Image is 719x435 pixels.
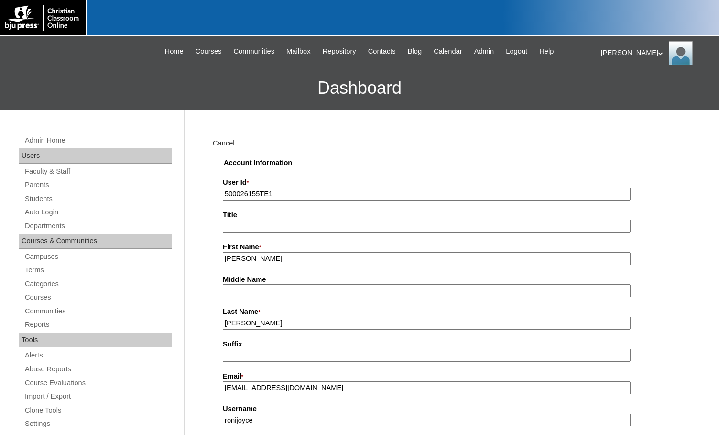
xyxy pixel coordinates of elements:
[24,166,172,178] a: Faculty & Staff
[669,41,693,65] img: Melanie Sevilla
[323,46,356,57] span: Repository
[223,158,293,168] legend: Account Information
[5,5,81,31] img: logo-white.png
[24,305,172,317] a: Communities
[24,278,172,290] a: Categories
[24,193,172,205] a: Students
[434,46,462,57] span: Calendar
[363,46,401,57] a: Contacts
[24,377,172,389] a: Course Evaluations
[601,41,709,65] div: [PERSON_NAME]
[24,134,172,146] a: Admin Home
[24,390,172,402] a: Import / Export
[223,339,676,349] label: Suffix
[5,67,714,110] h3: Dashboard
[24,264,172,276] a: Terms
[24,349,172,361] a: Alerts
[318,46,361,57] a: Repository
[223,404,676,414] label: Username
[223,178,676,188] label: User Id
[286,46,311,57] span: Mailbox
[223,242,676,253] label: First Name
[24,206,172,218] a: Auto Login
[534,46,558,57] a: Help
[368,46,396,57] span: Contacts
[19,234,172,249] div: Courses & Communities
[223,371,676,382] label: Email
[24,418,172,430] a: Settings
[24,251,172,263] a: Campuses
[403,46,426,57] a: Blog
[223,275,676,285] label: Middle Name
[223,210,676,220] label: Title
[24,363,172,375] a: Abuse Reports
[24,319,172,331] a: Reports
[501,46,532,57] a: Logout
[229,46,279,57] a: Communities
[24,404,172,416] a: Clone Tools
[196,46,222,57] span: Courses
[19,333,172,348] div: Tools
[429,46,467,57] a: Calendar
[282,46,316,57] a: Mailbox
[213,139,235,147] a: Cancel
[474,46,494,57] span: Admin
[24,291,172,303] a: Courses
[24,220,172,232] a: Departments
[165,46,184,57] span: Home
[19,148,172,164] div: Users
[191,46,227,57] a: Courses
[24,179,172,191] a: Parents
[539,46,554,57] span: Help
[408,46,422,57] span: Blog
[160,46,188,57] a: Home
[469,46,499,57] a: Admin
[223,307,676,317] label: Last Name
[506,46,527,57] span: Logout
[233,46,274,57] span: Communities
